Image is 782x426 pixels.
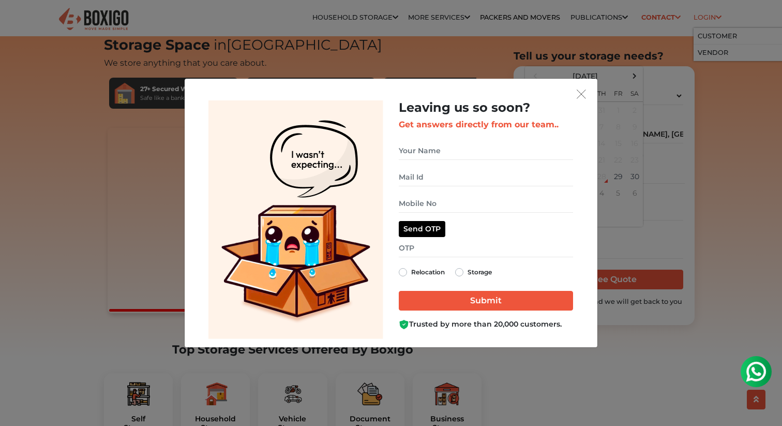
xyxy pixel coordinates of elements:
[399,195,573,213] input: Mobile No
[468,266,492,278] label: Storage
[399,319,409,330] img: Boxigo Customer Shield
[399,120,573,129] h3: Get answers directly from our team..
[577,90,586,99] img: exit
[399,291,573,311] input: Submit
[399,239,573,257] input: OTP
[10,10,31,31] img: whatsapp-icon.svg
[399,100,573,115] h2: Leaving us so soon?
[399,168,573,186] input: Mail Id
[399,221,445,237] button: Send OTP
[399,319,573,330] div: Trusted by more than 20,000 customers.
[399,142,573,160] input: Your Name
[208,100,383,339] img: Lead Welcome Image
[411,266,445,278] label: Relocation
